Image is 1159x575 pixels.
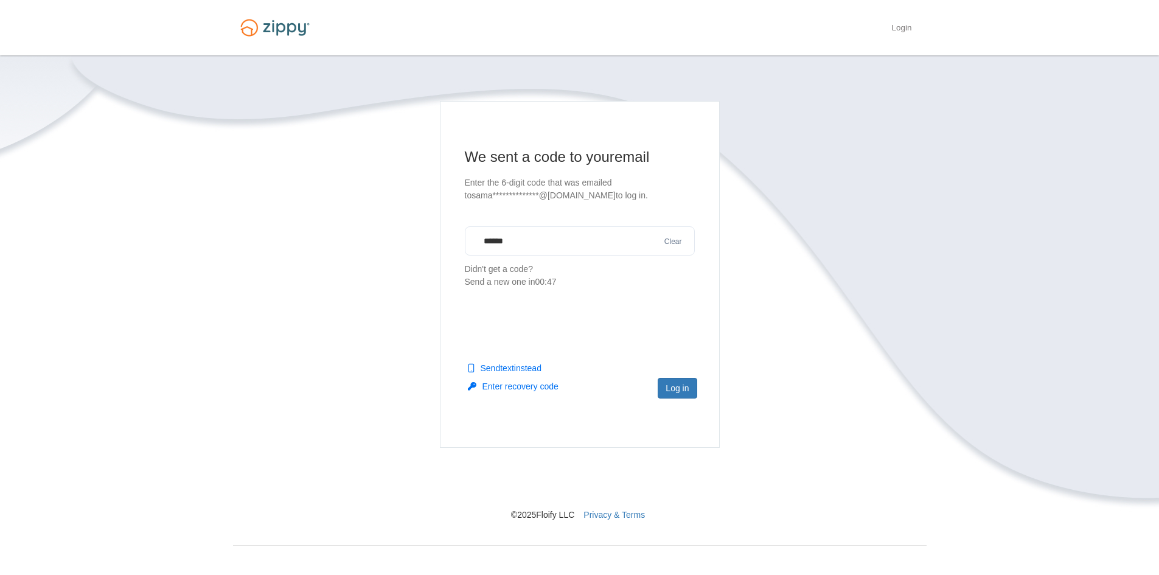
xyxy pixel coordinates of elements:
p: Enter the 6-digit code that was emailed to sama**************@[DOMAIN_NAME] to log in. [465,176,695,202]
a: Login [891,23,911,35]
img: Logo [233,13,317,42]
h1: We sent a code to your email [465,147,695,167]
p: Didn't get a code? [465,263,695,288]
a: Privacy & Terms [583,510,645,520]
nav: © 2025 Floify LLC [233,448,927,521]
button: Enter recovery code [468,380,559,392]
button: Log in [658,378,697,399]
button: Clear [661,236,686,248]
div: Send a new one in 00:47 [465,276,695,288]
button: Sendtextinstead [468,362,541,374]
